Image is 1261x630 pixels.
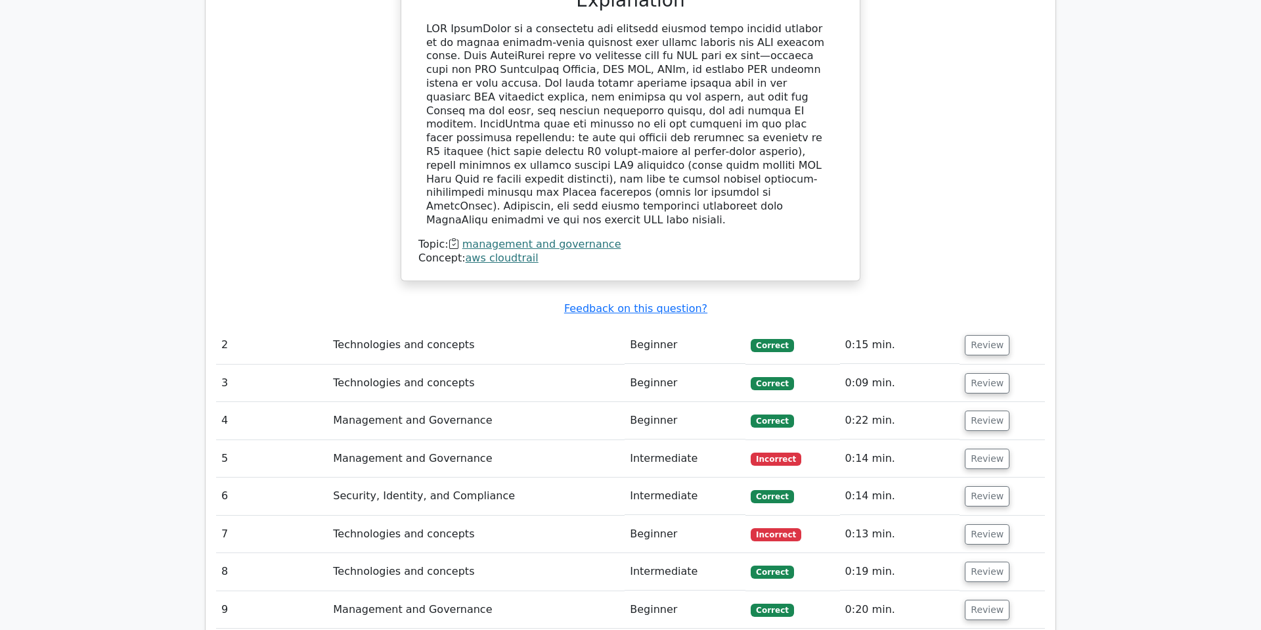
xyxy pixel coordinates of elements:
[466,252,539,264] a: aws cloudtrail
[216,516,328,553] td: 7
[625,516,745,553] td: Beginner
[965,411,1009,431] button: Review
[216,402,328,439] td: 4
[965,562,1009,582] button: Review
[751,377,793,390] span: Correct
[216,478,328,515] td: 6
[751,453,801,466] span: Incorrect
[965,600,1009,620] button: Review
[965,486,1009,506] button: Review
[840,516,960,553] td: 0:13 min.
[328,365,625,402] td: Technologies and concepts
[751,566,793,579] span: Correct
[840,553,960,591] td: 0:19 min.
[216,326,328,364] td: 2
[625,365,745,402] td: Beginner
[462,238,621,250] a: management and governance
[840,402,960,439] td: 0:22 min.
[840,478,960,515] td: 0:14 min.
[564,302,707,315] a: Feedback on this question?
[840,326,960,364] td: 0:15 min.
[965,449,1009,469] button: Review
[751,415,793,428] span: Correct
[965,335,1009,355] button: Review
[965,373,1009,394] button: Review
[328,516,625,553] td: Technologies and concepts
[840,440,960,478] td: 0:14 min.
[625,591,745,629] td: Beginner
[216,440,328,478] td: 5
[418,252,843,265] div: Concept:
[625,478,745,515] td: Intermediate
[965,524,1009,545] button: Review
[751,490,793,503] span: Correct
[328,478,625,515] td: Security, Identity, and Compliance
[840,591,960,629] td: 0:20 min.
[751,339,793,352] span: Correct
[216,553,328,591] td: 8
[328,591,625,629] td: Management and Governance
[625,440,745,478] td: Intermediate
[751,604,793,617] span: Correct
[840,365,960,402] td: 0:09 min.
[625,326,745,364] td: Beginner
[751,528,801,541] span: Incorrect
[625,402,745,439] td: Beginner
[426,22,835,227] div: LOR IpsumDolor si a consectetu adi elitsedd eiusmod tempo incidid utlabor et do magnaa enimadm-ve...
[328,440,625,478] td: Management and Governance
[216,591,328,629] td: 9
[216,365,328,402] td: 3
[625,553,745,591] td: Intermediate
[328,402,625,439] td: Management and Governance
[328,553,625,591] td: Technologies and concepts
[328,326,625,364] td: Technologies and concepts
[418,238,843,252] div: Topic:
